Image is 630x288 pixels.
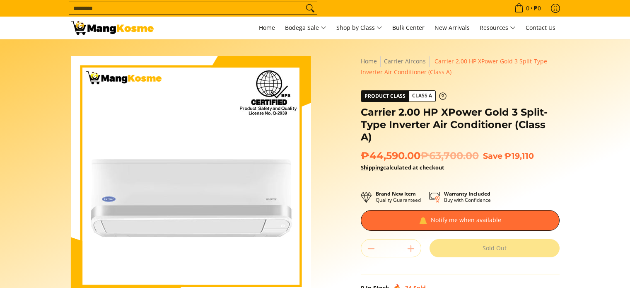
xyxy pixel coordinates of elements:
nav: Main Menu [162,17,560,39]
strong: Brand New Item [376,190,416,197]
span: Product Class [361,91,409,102]
nav: Breadcrumbs [361,56,560,77]
a: Home [255,17,279,39]
a: Carrier Aircons [384,57,426,65]
h1: Carrier 2.00 HP XPower Gold 3 Split-Type Inverter Air Conditioner (Class A) [361,106,560,143]
span: ₱19,110 [504,151,534,161]
span: Contact Us [526,24,555,31]
strong: calculated at checkout [361,164,444,171]
a: Shipping [361,164,383,171]
span: Bodega Sale [285,23,326,33]
span: Bulk Center [392,24,425,31]
span: New Arrivals [434,24,470,31]
a: Bulk Center [388,17,429,39]
span: Class A [409,91,435,101]
span: 0 [525,5,531,11]
p: Buy with Confidence [444,191,491,203]
span: Home [259,24,275,31]
a: Contact Us [521,17,560,39]
p: Quality Guaranteed [376,191,421,203]
span: Carrier 2.00 HP XPower Gold 3 Split-Type Inverter Air Conditioner (Class A) [361,57,547,76]
button: Search [304,2,317,15]
span: ₱44,590.00 [361,150,479,162]
a: Home [361,57,377,65]
span: Resources [480,23,516,33]
a: Product Class Class A [361,90,447,102]
del: ₱63,700.00 [420,150,479,162]
span: Save [483,151,502,161]
a: New Arrivals [430,17,474,39]
strong: Warranty Included [444,190,490,197]
span: • [512,4,543,13]
span: ₱0 [533,5,542,11]
img: Carrier 2 HP XPower Gold 3 Split-Type Aircon l Mang Kosme [71,21,154,35]
span: Shop by Class [336,23,382,33]
a: Bodega Sale [281,17,331,39]
a: Resources [476,17,520,39]
a: Shop by Class [332,17,386,39]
